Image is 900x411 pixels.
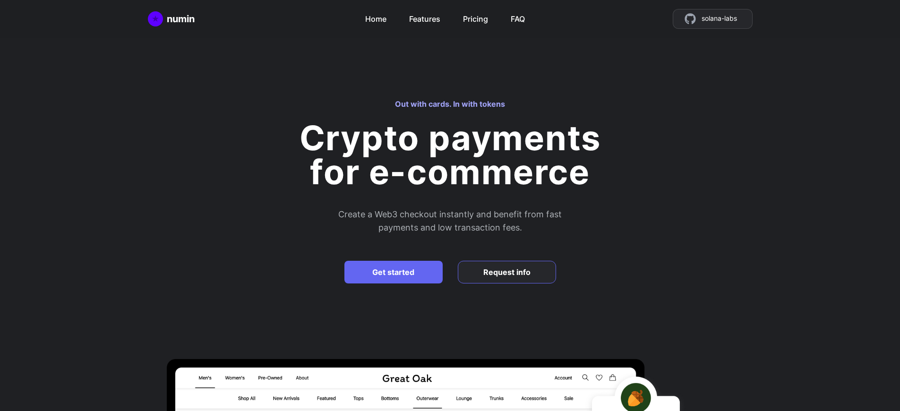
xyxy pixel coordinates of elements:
a: Home [365,9,386,25]
a: Get started [344,261,443,283]
h3: Out with cards. In with tokens [395,98,505,110]
h1: Crypto payments for e-commerce [300,117,601,192]
a: Pricing [463,9,488,25]
h2: Create a Web3 checkout instantly and benefit from fast payments and low transaction fees. [238,208,663,234]
a: Request info [458,261,556,283]
div: numin [167,12,195,26]
a: FAQ [511,9,525,25]
a: Features [409,9,440,25]
span: solana-labs [702,13,737,25]
a: source code [673,9,753,29]
a: Home [148,11,195,26]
